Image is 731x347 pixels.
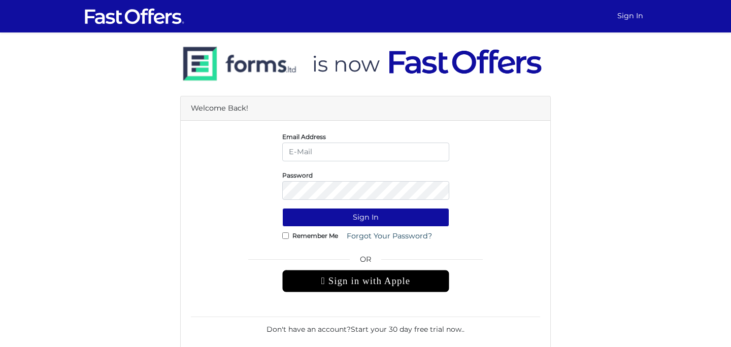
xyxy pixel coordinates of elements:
div: Welcome Back! [181,96,550,121]
a: Start your 30 day free trial now. [351,325,463,334]
input: E-Mail [282,143,449,161]
label: Email Address [282,135,326,138]
a: Forgot Your Password? [340,227,439,246]
label: Password [282,174,313,177]
span: OR [282,254,449,270]
div: Sign in with Apple [282,270,449,292]
a: Sign In [613,6,647,26]
button: Sign In [282,208,449,227]
div: Don't have an account? . [191,317,540,335]
label: Remember Me [292,234,338,237]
